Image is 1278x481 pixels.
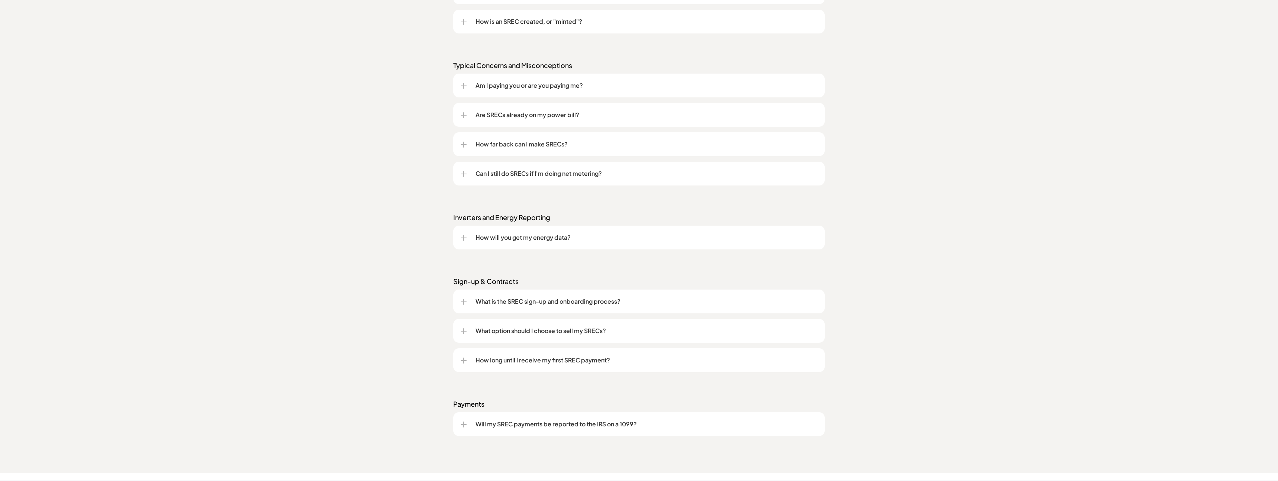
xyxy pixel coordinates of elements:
p: Am I paying you or are you paying me? [476,81,817,90]
p: How far back can I make SRECs? [476,140,817,149]
p: What option should I choose to sell my SRECs? [476,326,817,335]
p: Will my SREC payments be reported to the IRS on a 1099? [476,420,817,429]
p: Are SRECs already on my power bill? [476,110,817,119]
p: Sign-up & Contracts [453,277,825,286]
p: How long until I receive my first SREC payment? [476,356,817,365]
p: Inverters and Energy Reporting [453,213,825,222]
p: Can I still do SRECs if I'm doing net metering? [476,169,817,178]
p: How is an SREC created, or "minted"? [476,17,817,26]
p: Payments [453,400,825,409]
p: How will you get my energy data? [476,233,817,242]
p: What is the SREC sign-up and onboarding process? [476,297,817,306]
p: Typical Concerns and Misconceptions [453,61,825,70]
